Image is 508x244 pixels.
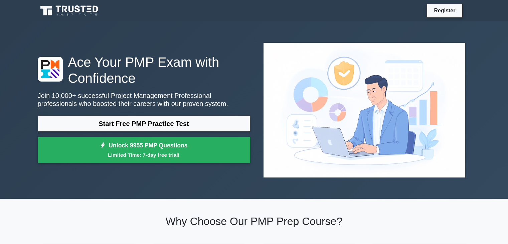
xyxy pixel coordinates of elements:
a: Register [430,6,459,15]
img: Project Management Professional Preview [258,37,471,183]
a: Start Free PMP Practice Test [38,116,250,132]
p: Join 10,000+ successful Project Management Professional professionals who boosted their careers w... [38,92,250,108]
h2: Why Choose Our PMP Prep Course? [38,215,471,228]
h1: Ace Your PMP Exam with Confidence [38,54,250,86]
small: Limited Time: 7-day free trial! [46,151,242,159]
a: Unlock 9955 PMP QuestionsLimited Time: 7-day free trial! [38,137,250,163]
